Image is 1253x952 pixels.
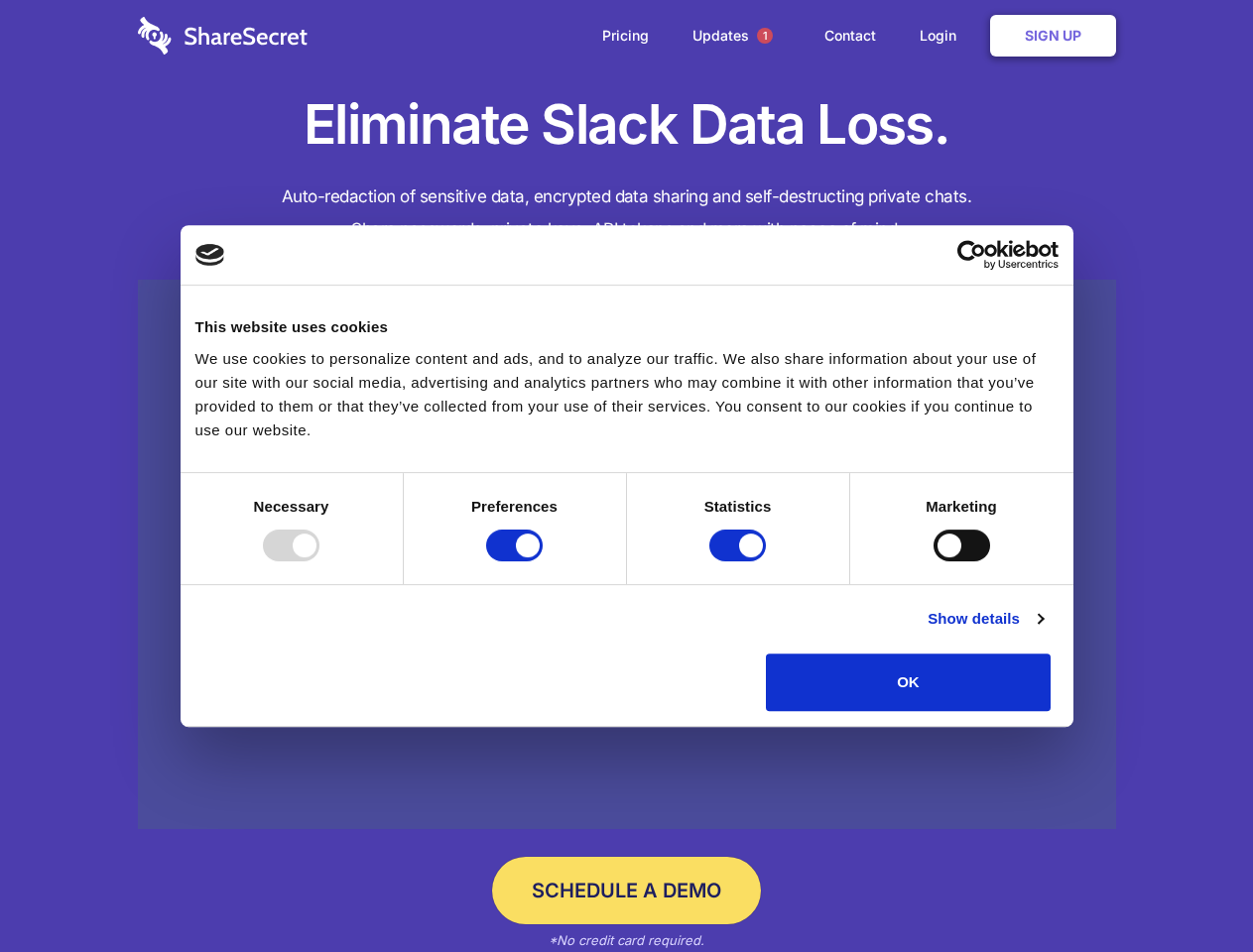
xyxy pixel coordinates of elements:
img: logo-wordmark-white-trans-d4663122ce5f474addd5e946df7df03e33cb6a1c49d2221995e7729f52c070b2.svg [138,17,308,55]
button: OK [766,654,1051,711]
a: Show details [928,607,1043,631]
h1: Eliminate Slack Data Loss. [138,89,1116,161]
a: Pricing [582,5,669,66]
strong: Statistics [704,498,772,515]
a: Schedule a Demo [492,857,761,924]
em: *No credit card required. [549,932,704,948]
div: This website uses cookies [195,315,1059,339]
strong: Preferences [471,498,558,515]
h4: Auto-redaction of sensitive data, encrypted data sharing and self-destructing private chats. Shar... [138,180,1116,246]
a: Usercentrics Cookiebot - opens in a new window [885,240,1059,270]
a: Login [900,5,986,66]
span: 1 [757,28,773,44]
strong: Necessary [254,498,329,515]
img: logo [195,244,225,266]
strong: Marketing [926,498,997,515]
a: Sign Up [990,15,1116,57]
a: Wistia video thumbnail [138,280,1116,830]
a: Contact [805,5,896,66]
div: We use cookies to personalize content and ads, and to analyze our traffic. We also share informat... [195,347,1059,442]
